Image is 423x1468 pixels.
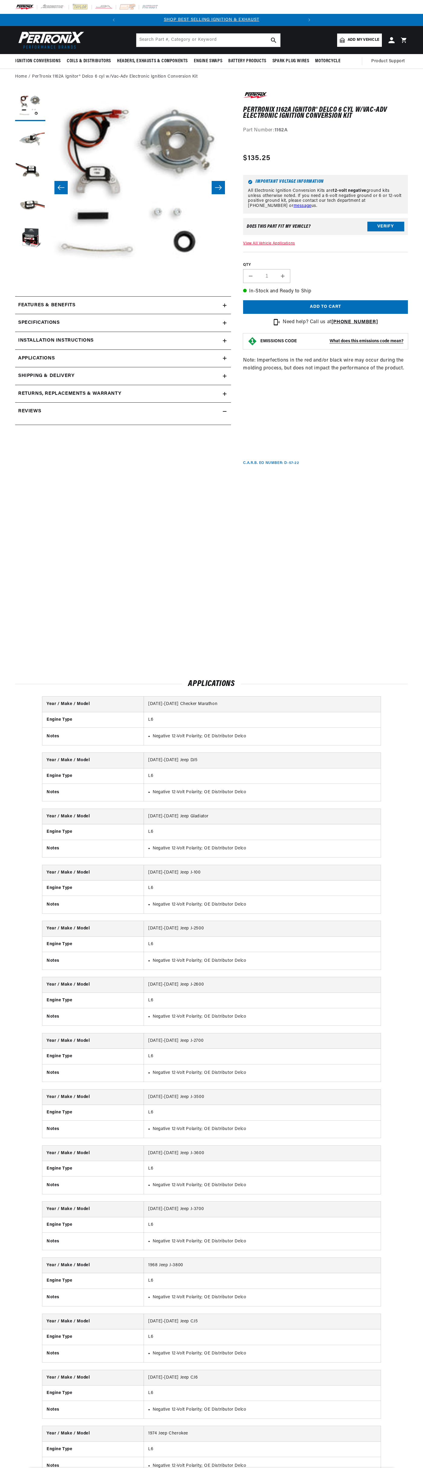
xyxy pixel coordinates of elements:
button: Slide left [54,181,68,194]
td: L6 [144,1049,381,1064]
li: Negative 12-Volt Polarity; OE Distributor Delco [153,1406,376,1413]
a: SHOP BEST SELLING IGNITION & EXHAUST [164,18,259,22]
span: Applications [18,355,55,362]
p: In-Stock and Ready to Ship [243,288,408,295]
summary: Specifications [15,314,231,332]
td: [DATE]-[DATE] Jeep DJ5 [144,753,381,768]
summary: Returns, Replacements & Warranty [15,385,231,403]
span: Headers, Exhausts & Components [117,58,188,64]
li: Negative 12-Volt Polarity; OE Distributor Delco [153,958,376,964]
th: Notes [42,728,144,745]
td: L6 [144,1161,381,1176]
li: Negative 12-Volt Polarity; OE Distributor Delco [153,1350,376,1357]
td: 1974 Jeep Cherokee [144,1426,381,1441]
th: Notes [42,1345,144,1362]
td: L6 [144,1441,381,1457]
h2: Features & Benefits [18,301,75,309]
th: Year / Make / Model [42,697,144,712]
label: QTY [243,262,408,268]
th: Notes [42,1233,144,1250]
td: L6 [144,1329,381,1345]
button: Search Part #, Category or Keyword [267,34,280,47]
h6: Important Voltage Information [248,180,403,184]
a: message [294,204,311,208]
li: Negative 12-Volt Polarity; OE Distributor Delco [153,1013,376,1020]
div: Note: Imperfections in the red and/or black wire may occur during the molding process, but does n... [243,91,408,466]
h2: Installation instructions [18,337,94,345]
td: [DATE]-[DATE] Jeep J-2600 [144,977,381,993]
span: $135.25 [243,153,270,164]
th: Year / Make / Model [42,977,144,993]
span: Engine Swaps [194,58,222,64]
div: Part Number: [243,127,408,134]
th: Year / Make / Model [42,921,144,936]
li: Negative 12-Volt Polarity; OE Distributor Delco [153,733,376,740]
td: [DATE]-[DATE] Jeep CJ5 [144,1314,381,1329]
th: Year / Make / Model [42,1202,144,1217]
h2: Shipping & Delivery [18,372,74,380]
th: Notes [42,1401,144,1418]
summary: Ignition Conversions [15,54,64,68]
summary: Product Support [371,54,408,69]
img: Pertronix [15,30,85,50]
button: Add to cart [243,300,408,314]
span: Product Support [371,58,405,65]
p: All Electronic Ignition Conversion Kits are ground kits unless otherwise noted. If you need a 6-v... [248,188,403,209]
th: Year / Make / Model [42,809,144,824]
th: Engine Type [42,880,144,896]
td: [DATE]-[DATE] Jeep J-3500 [144,1090,381,1105]
th: Notes [42,1120,144,1138]
td: 1968 Jeep J-3800 [144,1258,381,1273]
summary: Shipping & Delivery [15,367,231,385]
th: Year / Make / Model [42,1146,144,1161]
span: Spark Plug Wires [272,58,309,64]
th: Notes [42,952,144,970]
summary: Installation instructions [15,332,231,349]
th: Year / Make / Model [42,1370,144,1386]
th: Engine Type [42,1049,144,1064]
th: Engine Type [42,824,144,840]
summary: Motorcycle [312,54,343,68]
th: Engine Type [42,1441,144,1457]
th: Engine Type [42,993,144,1008]
td: [DATE]-[DATE] Jeep J-100 [144,865,381,880]
th: Engine Type [42,1385,144,1401]
th: Notes [42,840,144,857]
th: Year / Make / Model [42,865,144,880]
summary: Headers, Exhausts & Components [114,54,191,68]
input: Search Part #, Category or Keyword [136,34,280,47]
th: Engine Type [42,1105,144,1120]
a: PerTronix 1162A Ignitor® Delco 6 cyl w/Vac-Adv Electronic Ignition Conversion Kit [32,73,198,80]
li: Negative 12-Volt Polarity; OE Distributor Delco [153,789,376,796]
p: C.A.R.B. EO Number: D-57-22 [243,461,299,466]
th: Notes [42,896,144,913]
a: Add my vehicle [337,34,382,47]
td: L6 [144,880,381,896]
summary: Features & Benefits [15,297,231,314]
td: L6 [144,1217,381,1232]
th: Notes [42,1289,144,1306]
td: [DATE]-[DATE] Jeep J-3600 [144,1146,381,1161]
th: Notes [42,1177,144,1194]
summary: Battery Products [225,54,269,68]
strong: EMISSIONS CODE [260,339,297,343]
td: L6 [144,1273,381,1289]
li: Negative 12-Volt Polarity; OE Distributor Delco [153,1126,376,1132]
h2: Reviews [18,407,41,415]
div: Does This part fit My vehicle? [247,224,311,229]
h2: Applications [15,681,408,688]
button: Load image 1 in gallery view [15,91,45,121]
td: L6 [144,1385,381,1401]
th: Engine Type [42,1161,144,1176]
summary: Reviews [15,403,231,420]
td: L6 [144,993,381,1008]
div: Announcement [120,17,303,23]
button: Verify [367,222,404,231]
button: Translation missing: en.sections.announcements.next_announcement [303,14,315,26]
div: 1 of 2 [120,17,303,23]
strong: [PHONE_NUMBER] [331,320,378,324]
td: L6 [144,824,381,840]
span: Battery Products [228,58,266,64]
td: L6 [144,712,381,727]
a: View All Vehicle Applications [243,242,295,245]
